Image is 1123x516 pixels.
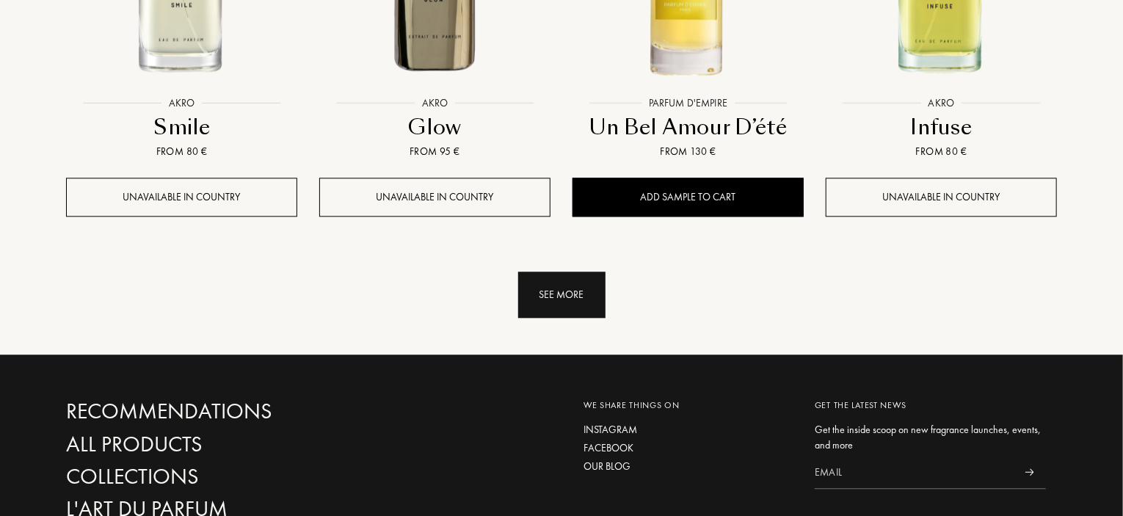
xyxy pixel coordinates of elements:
a: All products [66,432,382,457]
img: news_send.svg [1025,468,1034,476]
div: Get the latest news [815,399,1046,412]
div: Get the inside scoop on new fragrance launches, events, and more [815,422,1046,453]
div: Add sample to cart [573,178,804,217]
a: Our blog [584,459,793,474]
a: Collections [66,464,382,490]
div: We share things on [584,399,793,412]
div: From 130 € [578,144,798,159]
div: Unavailable in country [319,178,550,217]
div: From 80 € [832,144,1051,159]
a: Facebook [584,440,793,456]
div: See more [518,272,606,318]
div: Unavailable in country [66,178,297,217]
a: Recommendations [66,399,382,424]
div: From 80 € [72,144,291,159]
input: Email [815,456,1013,489]
div: From 95 € [325,144,545,159]
a: Instagram [584,422,793,437]
div: Unavailable in country [826,178,1057,217]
